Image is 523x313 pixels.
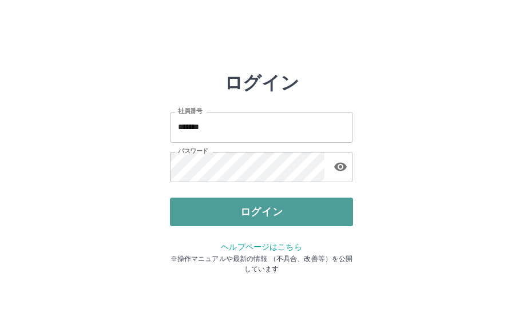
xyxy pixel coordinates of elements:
h2: ログイン [224,72,299,94]
label: パスワード [178,147,208,155]
label: 社員番号 [178,107,202,115]
button: ログイン [170,198,353,226]
a: ヘルプページはこちら [221,242,302,251]
p: ※操作マニュアルや最新の情報 （不具合、改善等）を公開しています [170,254,353,274]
